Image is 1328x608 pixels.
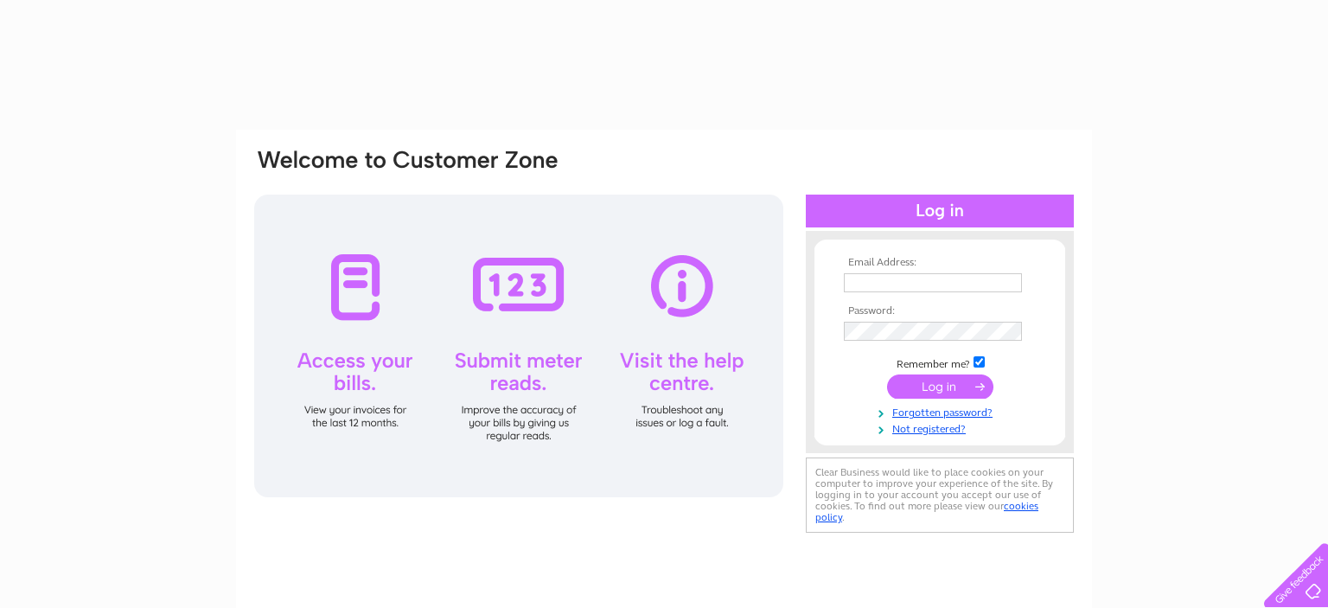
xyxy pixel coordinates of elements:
a: Not registered? [844,419,1040,436]
input: Submit [887,374,993,399]
td: Remember me? [840,354,1040,371]
th: Email Address: [840,257,1040,269]
a: Forgotten password? [844,403,1040,419]
a: cookies policy [815,500,1038,523]
div: Clear Business would like to place cookies on your computer to improve your experience of the sit... [806,458,1074,533]
th: Password: [840,305,1040,317]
